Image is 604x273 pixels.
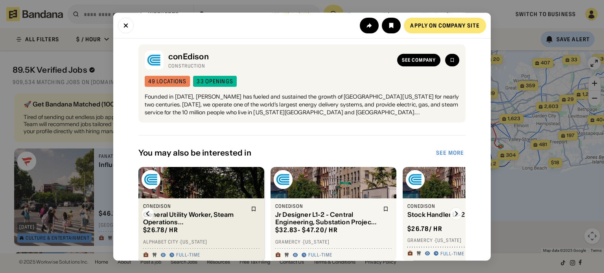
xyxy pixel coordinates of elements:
img: conEdison logo [406,170,425,189]
div: Full-time [440,251,464,257]
div: 33 openings [197,79,233,84]
button: Close [118,17,134,33]
img: Left Arrow [142,208,154,220]
div: conEdison [168,52,392,61]
div: Full-time [308,252,332,258]
a: conEdison logoconEdisonJr Designer L1-2 - Central Engineering, Substation Projects Eng Civil$32.8... [271,167,396,262]
img: conEdison logo [274,170,293,189]
div: conEdison [143,203,246,210]
div: conEdison [407,203,510,210]
a: conEdison logoconEdisonGeneral Utility Worker, Steam Operations [GEOGRAPHIC_DATA]$26.78/ hrAlphab... [138,167,264,262]
div: $ 32.83 - $47.20 / hr [275,226,338,235]
div: Gramercy · [US_STATE] [407,238,524,244]
img: conEdison logo [142,170,160,189]
div: $ 26.78 / hr [407,225,442,233]
div: Apply on company site [410,22,480,28]
div: General Utility Worker, Steam Operations [GEOGRAPHIC_DATA] [143,211,246,226]
a: conEdison logoconEdisonStock Handler L1-2$26.78/ hrGramercy ·[US_STATE]Full-time [403,167,528,262]
div: Gramercy · [US_STATE] [275,239,392,245]
div: 49 locations [148,79,186,84]
div: Founded in [DATE], [PERSON_NAME] has fueled and sustained the growth of [GEOGRAPHIC_DATA][US_STAT... [145,93,459,117]
img: conEdison logo [145,51,164,70]
div: Jr Designer L1-2 - Central Engineering, Substation Projects Eng Civil [275,211,378,226]
div: See more [436,150,464,156]
div: $ 26.78 / hr [143,226,178,235]
a: Apply on company site [404,17,486,33]
a: See company [397,54,440,67]
div: Full-time [176,252,200,258]
div: You may also be interested in [138,148,435,158]
div: Stock Handler L1-2 [407,211,510,218]
div: Alphabet City · [US_STATE] [143,239,260,245]
img: Right Arrow [450,208,462,220]
div: Construction [168,63,392,69]
div: conEdison [275,203,378,210]
div: See company [402,58,436,63]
